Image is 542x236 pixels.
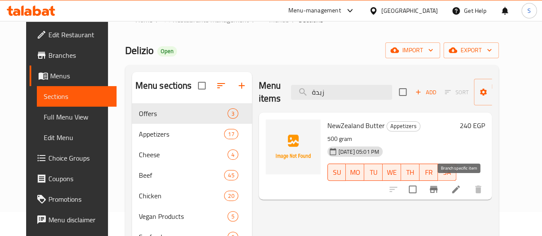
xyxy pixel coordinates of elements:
[48,194,110,204] span: Promotions
[139,129,225,139] span: Appetizers
[224,170,238,180] div: items
[346,164,364,181] button: MO
[48,153,110,163] span: Choice Groups
[349,166,361,179] span: MO
[392,45,433,56] span: import
[474,79,531,105] button: Manage items
[291,85,392,100] input: search
[386,121,420,131] div: Appetizers
[451,184,461,194] a: Edit menu item
[441,166,453,179] span: SA
[423,179,444,200] button: Branch-specific-item
[468,179,488,200] button: delete
[386,166,398,179] span: WE
[37,127,117,148] a: Edit Menu
[156,15,159,25] li: /
[162,14,249,25] a: Restaurants management
[481,81,524,103] span: Manage items
[139,108,228,119] span: Offers
[364,164,383,181] button: TU
[125,14,499,25] nav: breadcrumb
[299,15,323,25] span: Sections
[132,103,252,124] div: Offers3
[394,83,412,101] span: Select section
[44,132,110,143] span: Edit Menu
[292,15,295,25] li: /
[404,180,422,198] span: Select to update
[125,15,153,25] a: Home
[381,6,438,15] div: [GEOGRAPHIC_DATA]
[30,189,117,209] a: Promotions
[48,173,110,184] span: Coupons
[224,129,238,139] div: items
[132,206,252,227] div: Vegan Products5
[327,134,456,144] p: 500 gram
[30,24,117,45] a: Edit Restaurant
[228,211,238,221] div: items
[460,119,485,131] h6: 240 EGP
[50,71,110,81] span: Menus
[438,164,456,181] button: SA
[37,86,117,107] a: Sections
[30,45,117,66] a: Branches
[412,86,439,99] button: Add
[259,79,281,105] h2: Menu items
[44,112,110,122] span: Full Menu View
[228,110,238,118] span: 3
[193,77,211,95] span: Select all sections
[327,164,346,181] button: SU
[383,164,401,181] button: WE
[173,15,249,25] span: Restaurants management
[231,75,252,96] button: Add section
[412,86,439,99] span: Add item
[327,119,385,132] span: NewZealand Butter
[259,14,289,25] a: Menus
[228,151,238,159] span: 4
[401,164,419,181] button: TH
[132,165,252,185] div: Beef45
[135,79,192,92] h2: Menu sections
[331,166,343,179] span: SU
[527,6,531,15] span: S
[269,15,289,25] span: Menus
[385,42,440,58] button: import
[266,119,320,174] img: NewZealand Butter
[139,149,228,160] span: Cheese
[139,191,225,201] span: Chicken
[450,45,492,56] span: export
[228,212,238,221] span: 5
[228,108,238,119] div: items
[30,66,117,86] a: Menus
[414,87,437,97] span: Add
[132,185,252,206] div: Chicken20
[48,50,110,60] span: Branches
[37,107,117,127] a: Full Menu View
[387,121,420,131] span: Appetizers
[225,171,237,179] span: 45
[368,166,379,179] span: TU
[125,41,154,60] span: Delizio
[132,144,252,165] div: Cheese4
[30,168,117,189] a: Coupons
[48,215,110,225] span: Menu disclaimer
[44,91,110,102] span: Sections
[225,192,237,200] span: 20
[423,166,434,179] span: FR
[48,30,110,40] span: Edit Restaurant
[443,42,499,58] button: export
[139,170,225,180] span: Beef
[139,211,228,221] span: Vegan Products
[30,148,117,168] a: Choice Groups
[419,164,438,181] button: FR
[30,209,117,230] a: Menu disclaimer
[225,130,237,138] span: 17
[252,15,255,25] li: /
[224,191,238,201] div: items
[335,148,383,156] span: [DATE] 05:01 PM
[211,75,231,96] span: Sort sections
